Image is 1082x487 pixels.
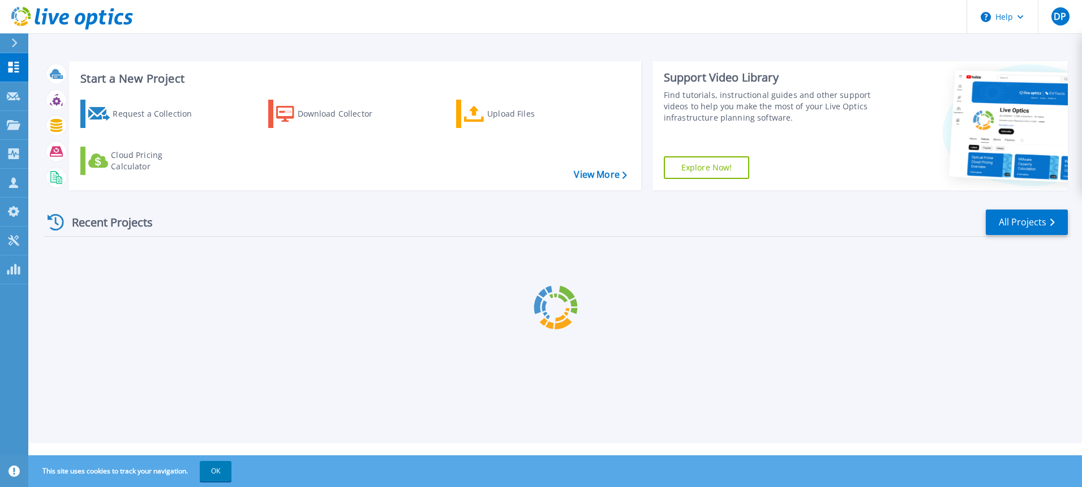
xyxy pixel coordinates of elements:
[664,89,875,123] div: Find tutorials, instructional guides and other support videos to help you make the most of your L...
[44,208,168,236] div: Recent Projects
[80,72,626,85] h3: Start a New Project
[298,102,388,125] div: Download Collector
[664,70,875,85] div: Support Video Library
[487,102,578,125] div: Upload Files
[268,100,394,128] a: Download Collector
[113,102,203,125] div: Request a Collection
[574,169,626,180] a: View More
[200,461,231,481] button: OK
[664,156,750,179] a: Explore Now!
[986,210,1068,235] a: All Projects
[80,100,207,128] a: Request a Collection
[456,100,582,128] a: Upload Files
[80,147,207,175] a: Cloud Pricing Calculator
[111,149,201,172] div: Cloud Pricing Calculator
[31,461,231,481] span: This site uses cookies to track your navigation.
[1054,12,1066,21] span: DP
